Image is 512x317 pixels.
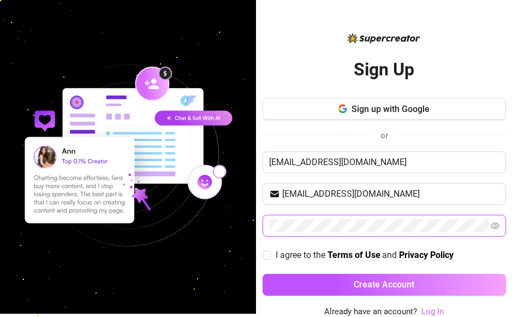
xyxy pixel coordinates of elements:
button: Create Account [263,274,506,296]
span: or [380,131,388,140]
input: Enter your Name [263,151,506,173]
span: Sign up with Google [352,104,430,114]
a: Terms of Use [328,250,380,261]
a: Privacy Policy [399,250,454,261]
span: and [382,250,399,260]
strong: Privacy Policy [399,250,454,260]
h2: Sign Up [354,58,414,81]
span: Create Account [354,279,414,290]
input: Your email [282,187,499,201]
strong: Terms of Use [328,250,380,260]
span: eye [491,221,499,230]
span: I agree to the [276,250,328,260]
img: logo-BBDzfeDw.svg [348,33,420,43]
button: Sign up with Google [263,98,506,120]
a: Log In [421,307,444,316]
